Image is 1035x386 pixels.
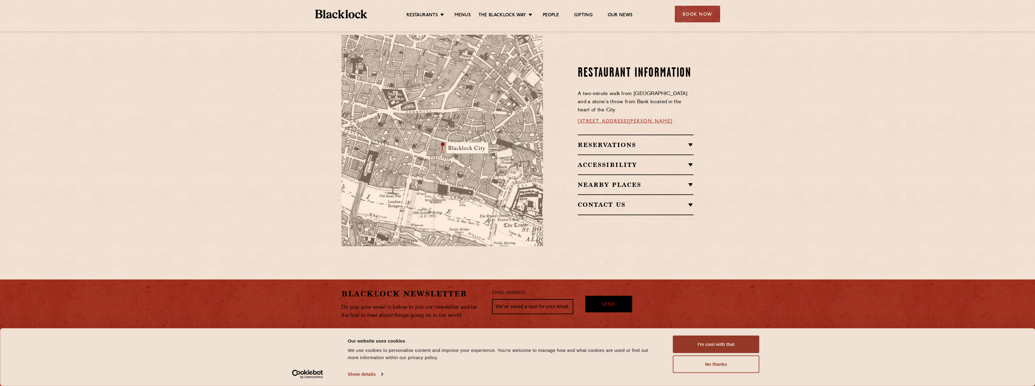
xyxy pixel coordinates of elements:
[492,299,573,314] input: We’ve saved a spot for your email...
[492,290,525,297] label: Email Address
[578,181,694,188] h2: Nearby Places
[578,66,694,81] h2: Restaurant Information
[578,119,673,124] a: [STREET_ADDRESS][PERSON_NAME]
[578,161,694,168] h2: Accessibility
[578,141,694,148] h2: Reservations
[675,6,720,22] div: Book Now
[673,336,759,353] button: I'm cool with that
[608,12,633,19] a: Our News
[543,12,559,19] a: People
[348,337,659,344] div: Our website uses cookies
[341,289,483,299] h2: Blacklock Newsletter
[478,190,563,247] img: svg%3E
[341,303,483,320] p: Do pop your email in below to join our newsletter and be the first to hear about things going on ...
[454,12,471,19] a: Menus
[315,10,367,18] img: BL_Textured_Logo-footer-cropped.svg
[478,12,526,19] a: The Blacklock Way
[602,301,615,308] span: Send
[281,370,334,379] a: Usercentrics Cookiebot - opens in a new window
[406,12,438,19] a: Restaurants
[348,370,383,379] a: Show details
[574,12,592,19] a: Gifting
[578,90,694,114] p: A two-minute walk from [GEOGRAPHIC_DATA] and a stone’s throw from Bank located in the heart of th...
[348,347,659,361] div: We use cookies to personalise content and improve your experience. You're welcome to manage how a...
[673,356,759,373] button: No thanks
[578,201,694,208] h2: Contact Us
